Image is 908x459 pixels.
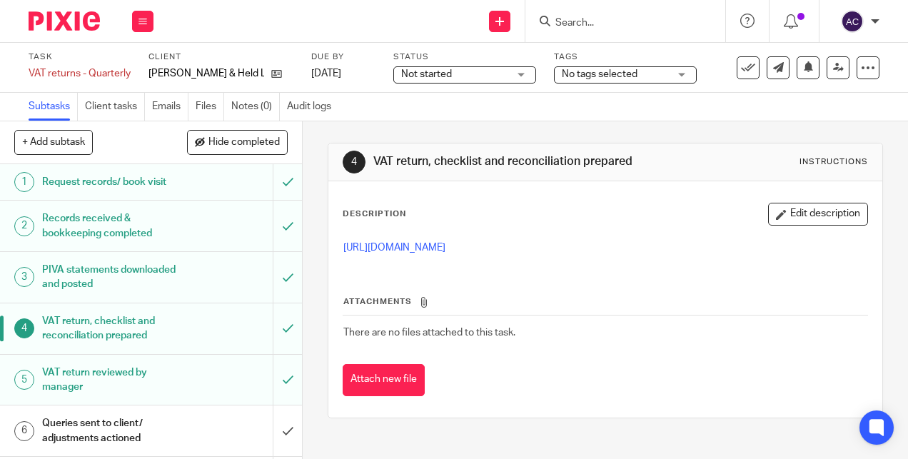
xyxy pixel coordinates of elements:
[42,413,186,449] h1: Queries sent to client/ adjustments actioned
[393,51,536,63] label: Status
[231,93,280,121] a: Notes (0)
[42,362,186,398] h1: VAT return reviewed by manager
[311,51,375,63] label: Due by
[841,10,864,33] img: svg%3E
[562,69,637,79] span: No tags selected
[29,66,131,81] div: VAT returns - Quarterly
[768,203,868,226] button: Edit description
[14,318,34,338] div: 4
[152,93,188,121] a: Emails
[42,311,186,347] h1: VAT return, checklist and reconciliation prepared
[401,69,452,79] span: Not started
[196,93,224,121] a: Files
[343,151,365,173] div: 4
[14,370,34,390] div: 5
[208,137,280,148] span: Hide completed
[42,208,186,244] h1: Records received & bookkeeping completed
[42,259,186,296] h1: PIVA statements downloaded and posted
[148,51,293,63] label: Client
[14,130,93,154] button: + Add subtask
[311,69,341,79] span: [DATE]
[42,171,186,193] h1: Request records/ book visit
[343,328,515,338] span: There are no files attached to this task.
[29,93,78,121] a: Subtasks
[187,130,288,154] button: Hide completed
[343,243,445,253] a: [URL][DOMAIN_NAME]
[343,364,425,396] button: Attach new file
[343,298,412,306] span: Attachments
[287,93,338,121] a: Audit logs
[554,17,682,30] input: Search
[85,93,145,121] a: Client tasks
[148,66,264,81] p: [PERSON_NAME] & Held Ltd
[343,208,406,220] p: Description
[14,267,34,287] div: 3
[14,421,34,441] div: 6
[14,172,34,192] div: 1
[29,51,131,63] label: Task
[29,11,100,31] img: Pixie
[14,216,34,236] div: 2
[554,51,697,63] label: Tags
[373,154,636,169] h1: VAT return, checklist and reconciliation prepared
[799,156,868,168] div: Instructions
